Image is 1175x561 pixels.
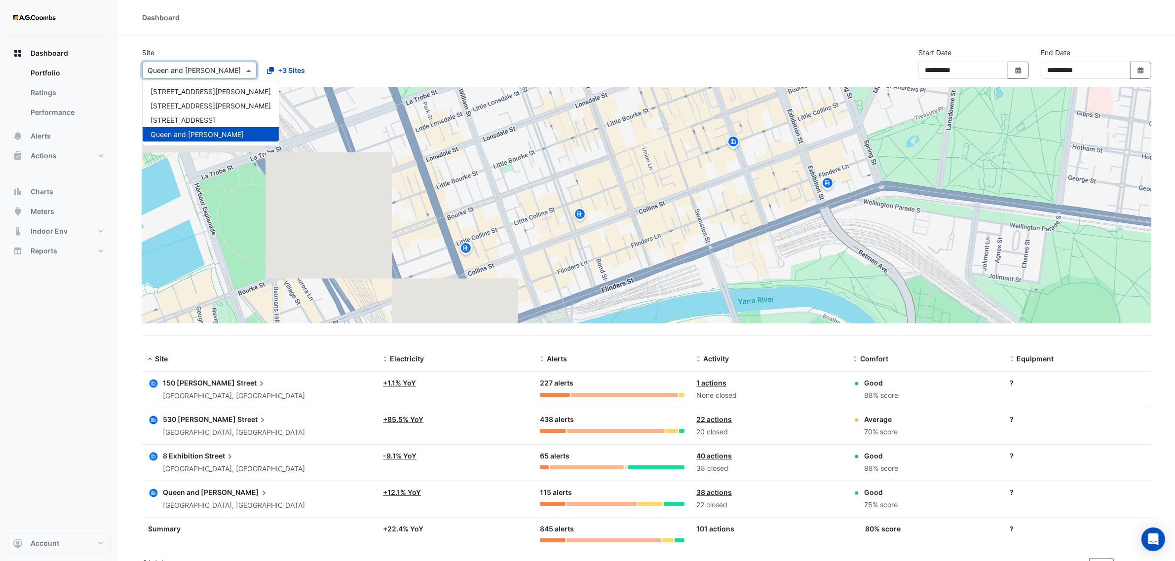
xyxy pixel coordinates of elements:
[383,452,417,460] a: -9.1% YoY
[696,463,841,474] div: 38 closed
[725,135,741,152] img: site-pin.svg
[864,378,898,388] div: Good
[163,452,203,460] span: 8 Exhibition
[8,533,111,553] button: Account
[23,103,111,122] a: Performance
[383,524,528,534] div: + 22.4% YoY
[8,43,111,63] button: Dashboard
[547,354,567,363] span: Alerts
[205,451,235,461] span: Street
[13,246,23,256] app-icon: Reports
[13,187,23,197] app-icon: Charts
[696,415,732,423] a: 22 actions
[1041,47,1070,58] label: End Date
[1017,354,1054,363] span: Equipment
[865,524,901,534] div: 80% score
[31,151,57,161] span: Actions
[696,426,841,438] div: 20 closed
[13,131,23,141] app-icon: Alerts
[13,226,23,236] app-icon: Indoor Env
[8,241,111,261] button: Reports
[8,146,111,166] button: Actions
[1137,66,1145,74] fa-icon: Select Date
[151,102,271,110] span: [STREET_ADDRESS][PERSON_NAME]
[383,379,416,387] a: +1.1% YoY
[151,130,244,139] span: Queen and [PERSON_NAME]
[864,426,898,438] div: 70% score
[151,116,215,124] span: [STREET_ADDRESS]
[163,390,305,402] div: [GEOGRAPHIC_DATA], [GEOGRAPHIC_DATA]
[278,65,305,75] span: +3 Sites
[1010,378,1155,388] div: ?
[163,500,305,511] div: [GEOGRAPHIC_DATA], [GEOGRAPHIC_DATA]
[540,451,685,462] div: 65 alerts
[31,207,54,216] span: Meters
[163,463,305,475] div: [GEOGRAPHIC_DATA], [GEOGRAPHIC_DATA]
[163,415,236,423] span: 530 [PERSON_NAME]
[864,390,898,401] div: 88% score
[696,488,732,496] a: 38 actions
[864,451,898,461] div: Good
[458,241,474,258] img: site-pin.svg
[1010,524,1155,534] div: ?
[142,12,180,23] div: Dashboard
[31,48,68,58] span: Dashboard
[864,487,898,497] div: Good
[1010,487,1155,497] div: ?
[31,187,53,197] span: Charts
[31,131,51,141] span: Alerts
[163,379,235,387] span: 150 [PERSON_NAME]
[13,48,23,58] app-icon: Dashboard
[8,182,111,202] button: Charts
[31,226,68,236] span: Indoor Env
[820,176,835,193] img: site-pin.svg
[572,207,588,224] img: site-pin.svg
[12,8,56,28] img: Company Logo
[13,151,23,161] app-icon: Actions
[148,525,181,533] span: Summary
[163,488,199,496] span: Queen and
[390,354,424,363] span: Electricity
[864,463,898,474] div: 88% score
[918,47,951,58] label: Start Date
[696,452,732,460] a: 40 actions
[261,62,311,79] button: +3 Sites
[696,390,841,401] div: None closed
[155,354,168,363] span: Site
[860,354,888,363] span: Comfort
[151,87,271,96] span: [STREET_ADDRESS][PERSON_NAME]
[540,378,685,389] div: 227 alerts
[1010,414,1155,424] div: ?
[142,47,154,58] label: Site
[236,378,266,388] span: Street
[864,499,898,511] div: 75% score
[540,414,685,425] div: 438 alerts
[8,63,111,126] div: Dashboard
[163,427,305,438] div: [GEOGRAPHIC_DATA], [GEOGRAPHIC_DATA]
[143,80,279,145] div: Options List
[1010,451,1155,461] div: ?
[540,524,685,535] div: 845 alerts
[696,524,841,534] div: 101 actions
[201,487,269,498] span: [PERSON_NAME]
[383,488,421,496] a: +12.1% YoY
[383,415,423,423] a: +85.5% YoY
[1141,527,1165,551] div: Open Intercom Messenger
[31,246,57,256] span: Reports
[23,83,111,103] a: Ratings
[696,379,726,387] a: 1 actions
[31,538,59,548] span: Account
[540,487,685,498] div: 115 alerts
[1014,66,1023,74] fa-icon: Select Date
[864,414,898,424] div: Average
[696,499,841,511] div: 22 closed
[237,414,267,425] span: Street
[8,202,111,221] button: Meters
[8,221,111,241] button: Indoor Env
[23,63,111,83] a: Portfolio
[703,354,729,363] span: Activity
[8,126,111,146] button: Alerts
[13,207,23,216] app-icon: Meters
